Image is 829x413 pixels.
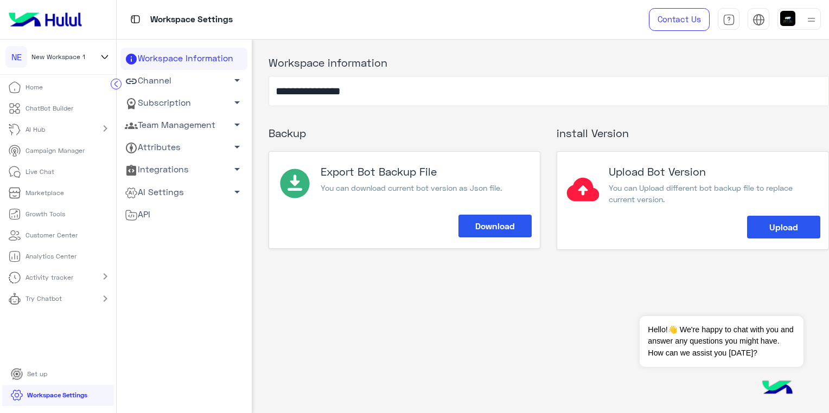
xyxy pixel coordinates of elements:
[2,364,56,385] a: Set up
[649,8,710,31] a: Contact Us
[99,292,112,305] mat-icon: chevron_right
[25,209,65,219] p: Growth Tools
[557,119,829,147] h3: install Version
[120,48,247,70] a: Workspace Information
[609,165,812,178] h3: Upload Bot Version
[25,125,45,134] p: AI Hub
[25,188,64,198] p: Marketplace
[129,12,142,26] img: tab
[125,208,150,222] span: API
[321,182,502,193] p: You can download current bot version as Json file.
[25,294,62,304] p: Try Chatbot
[640,316,803,367] span: Hello!👋 We're happy to chat with you and answer any questions you might have. How can we assist y...
[99,270,112,283] mat-icon: chevron_right
[25,146,85,156] p: Campaign Manager
[31,52,85,62] span: New Workspace 1
[150,12,233,27] p: Workspace Settings
[231,96,244,109] span: arrow_drop_down
[805,13,818,27] img: profile
[231,140,244,153] span: arrow_drop_down
[25,251,76,261] p: Analytics Center
[269,119,541,147] h3: Backup
[99,122,112,135] mat-icon: chevron_right
[25,230,78,240] p: Customer Center
[120,92,247,114] a: Subscription
[747,216,820,238] button: Upload
[231,185,244,198] span: arrow_drop_down
[27,390,87,400] p: Workspace Settings
[4,8,86,31] img: Logo
[231,118,244,131] span: arrow_drop_down
[120,181,247,203] a: AI Settings
[458,215,532,237] button: Download
[120,114,247,137] a: Team Management
[609,182,812,205] p: You can Upload different bot backup file to replace current version.
[753,14,765,26] img: tab
[120,159,247,181] a: Integrations
[27,369,47,379] p: Set up
[120,203,247,225] a: API
[321,165,502,178] h3: Export Bot Backup File
[2,385,96,406] a: Workspace Settings
[231,74,244,87] span: arrow_drop_down
[780,11,795,26] img: userImage
[269,54,387,70] label: Workspace information
[231,163,244,176] span: arrow_drop_down
[25,273,73,282] p: Activity tracker
[25,167,54,177] p: Live Chat
[5,46,27,68] div: NE
[120,137,247,159] a: Attributes
[120,70,247,92] a: Channel
[718,8,739,31] a: tab
[723,14,735,26] img: tab
[25,82,43,92] p: Home
[25,104,73,113] p: ChatBot Builder
[758,370,796,408] img: hulul-logo.png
